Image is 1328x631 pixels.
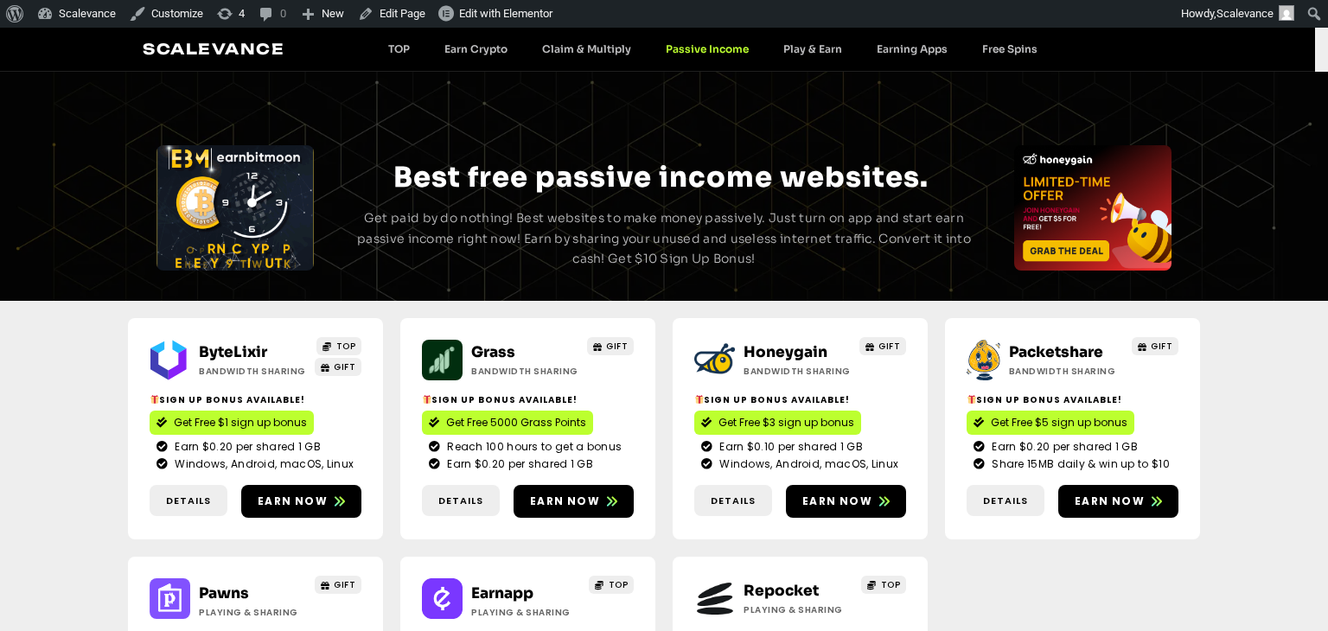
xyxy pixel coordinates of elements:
a: Get Free $5 sign up bonus [967,411,1134,435]
span: GIFT [606,340,628,353]
a: Free Spins [965,42,1055,55]
a: Scalevance [143,40,284,58]
span: Details [983,494,1028,508]
a: Earnapp [471,584,533,602]
span: Windows, Android, macOS, Linux [715,456,898,472]
img: 🎁 [695,395,704,404]
span: Edit with Elementor [459,7,552,20]
span: Earn $0.20 per shared 1 GB [443,456,593,472]
h2: Bandwidth Sharing [1009,365,1117,378]
h2: Bandwidth Sharing [744,365,852,378]
span: Scalevance [1216,7,1274,20]
div: Slides [156,145,314,271]
span: Share 15MB daily & win up to $10 [987,456,1170,472]
h2: Playing & Sharing [199,606,307,619]
h2: Sign up bonus available! [967,393,1178,406]
a: Details [422,485,500,517]
a: Earn now [1058,485,1178,518]
span: Get Free $5 sign up bonus [991,415,1127,430]
a: Repocket [744,582,819,600]
span: TOP [609,578,629,591]
span: GIFT [334,360,355,373]
a: Grass [471,343,515,361]
img: 🎁 [967,395,976,404]
span: Details [711,494,756,508]
a: Earn now [514,485,634,518]
span: Details [438,494,483,508]
a: Details [150,485,227,517]
a: GIFT [315,358,362,376]
a: TOP [316,337,361,355]
p: Get paid by do nothing! Best websites to make money passively. Just turn on app and start earn pa... [342,208,986,270]
a: Earn now [241,485,361,518]
span: Earn $0.20 per shared 1 GB [987,439,1138,455]
a: GIFT [587,337,635,355]
span: Windows, Android, macOS, Linux [170,456,354,472]
h2: Bandwidth Sharing [199,365,307,378]
a: TOP [589,576,634,594]
nav: Menu [371,42,1055,55]
a: GIFT [859,337,907,355]
a: Honeygain [744,343,827,361]
h2: Sign up bonus available! [150,393,361,406]
span: Reach 100 hours to get a bonus [443,439,622,455]
a: GIFT [315,576,362,594]
a: Details [694,485,772,517]
a: Details [967,485,1044,517]
span: Earn now [530,494,600,509]
a: TOP [861,576,906,594]
span: Earn now [1075,494,1145,509]
a: Play & Earn [766,42,859,55]
a: Claim & Multiply [525,42,648,55]
span: Get Free $3 sign up bonus [718,415,854,430]
span: Get Free 5000 Grass Points [446,415,586,430]
h2: Bandwidth Sharing [471,365,579,378]
span: TOP [881,578,901,591]
img: 🎁 [423,395,431,404]
span: Get Free $1 sign up bonus [174,415,307,430]
a: Packetshare [1009,343,1103,361]
a: ByteLixir [199,343,267,361]
a: Get Free $1 sign up bonus [150,411,314,435]
a: Earning Apps [859,42,965,55]
span: Details [166,494,211,508]
div: Slides [1014,145,1172,271]
a: Passive Income [648,42,766,55]
a: Earn Crypto [427,42,525,55]
a: Earn now [786,485,906,518]
a: GIFT [1132,337,1179,355]
h2: Sign up bonus available! [422,393,634,406]
span: Best free passive income websites. [393,160,929,194]
span: Earn $0.10 per shared 1 GB [715,439,863,455]
h2: Playing & Sharing [471,606,579,619]
span: Earn now [258,494,328,509]
h2: Playing & Sharing [744,603,852,616]
span: Earn $0.20 per shared 1 GB [170,439,321,455]
span: GIFT [334,578,355,591]
span: Earn now [802,494,872,509]
a: Get Free 5000 Grass Points [422,411,593,435]
h2: Sign up bonus available! [694,393,906,406]
img: 🎁 [150,395,159,404]
a: Get Free $3 sign up bonus [694,411,861,435]
span: GIFT [878,340,900,353]
a: Pawns [199,584,249,602]
a: TOP [371,42,427,55]
span: GIFT [1151,340,1172,353]
span: TOP [336,340,356,353]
